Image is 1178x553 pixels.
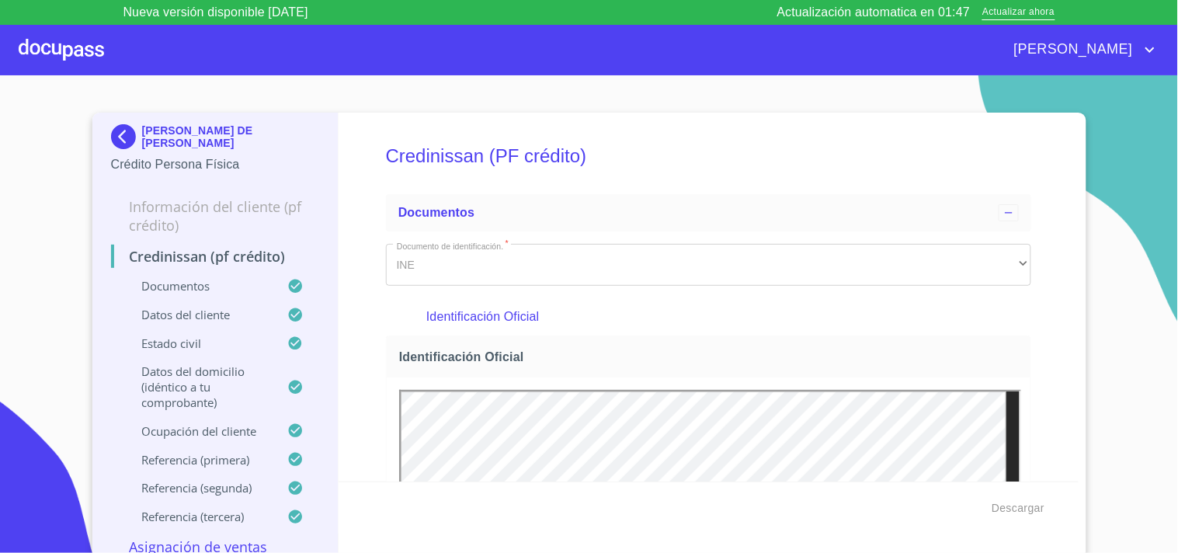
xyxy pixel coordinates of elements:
[111,197,320,235] p: Información del cliente (PF crédito)
[142,124,320,149] p: [PERSON_NAME] DE [PERSON_NAME]
[111,124,142,149] img: Docupass spot blue
[398,206,474,219] span: Documentos
[111,307,288,322] p: Datos del cliente
[111,509,288,524] p: Referencia (tercera)
[399,349,1024,365] span: Identificación Oficial
[1003,37,1141,62] span: [PERSON_NAME]
[111,363,288,410] p: Datos del domicilio (idéntico a tu comprobante)
[985,494,1051,523] button: Descargar
[111,247,320,266] p: Credinissan (PF crédito)
[1003,37,1159,62] button: account of current user
[982,5,1055,21] span: Actualizar ahora
[111,452,288,468] p: Referencia (primera)
[386,244,1031,286] div: INE
[386,124,1031,188] h5: Credinissan (PF crédito)
[111,278,288,294] p: Documentos
[386,194,1031,231] div: Documentos
[111,124,320,155] div: [PERSON_NAME] DE [PERSON_NAME]
[111,423,288,439] p: Ocupación del Cliente
[777,3,971,22] p: Actualización automatica en 01:47
[111,336,288,351] p: Estado civil
[111,155,320,174] p: Crédito Persona Física
[426,308,990,326] p: Identificación Oficial
[123,3,308,22] p: Nueva versión disponible [DATE]
[992,499,1044,518] span: Descargar
[111,480,288,496] p: Referencia (segunda)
